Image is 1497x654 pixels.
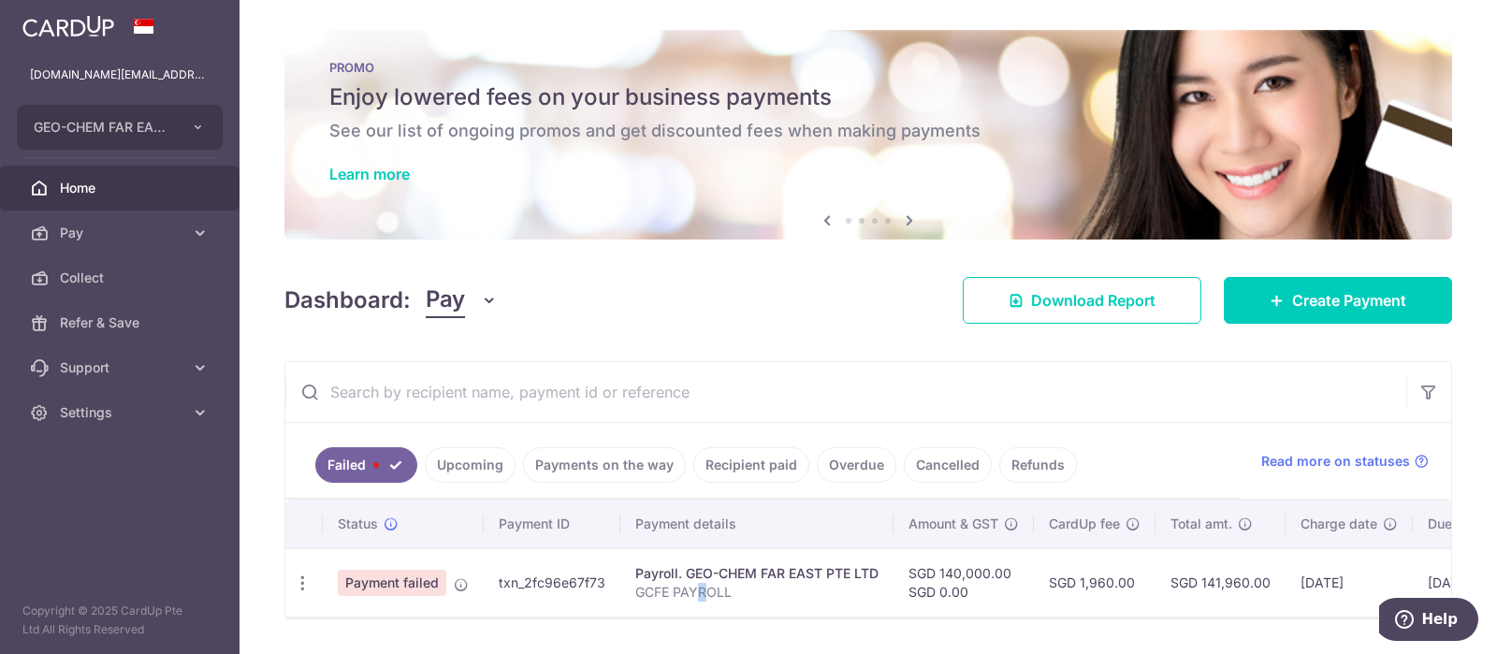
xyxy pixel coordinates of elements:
[1155,548,1286,617] td: SGD 141,960.00
[338,515,378,533] span: Status
[1224,277,1452,324] a: Create Payment
[329,82,1407,112] h5: Enjoy lowered fees on your business payments
[329,120,1407,142] h6: See our list of ongoing promos and get discounted fees when making payments
[817,447,896,483] a: Overdue
[329,165,410,183] a: Learn more
[34,118,172,137] span: GEO-CHEM FAR EAST PTE LTD
[60,358,183,377] span: Support
[1428,515,1484,533] span: Due date
[338,570,446,596] span: Payment failed
[1170,515,1232,533] span: Total amt.
[635,583,879,602] p: GCFE PAYROLL
[17,105,223,150] button: GEO-CHEM FAR EAST PTE LTD
[60,179,183,197] span: Home
[635,564,879,583] div: Payroll. GEO-CHEM FAR EAST PTE LTD
[484,500,620,548] th: Payment ID
[1286,548,1413,617] td: [DATE]
[426,283,498,318] button: Pay
[999,447,1077,483] a: Refunds
[284,30,1452,240] img: Latest Promos Banner
[284,283,411,317] h4: Dashboard:
[22,15,114,37] img: CardUp
[1049,515,1120,533] span: CardUp fee
[60,403,183,422] span: Settings
[60,269,183,287] span: Collect
[425,447,516,483] a: Upcoming
[894,548,1034,617] td: SGD 140,000.00 SGD 0.00
[1031,289,1155,312] span: Download Report
[1301,515,1377,533] span: Charge date
[285,362,1406,422] input: Search by recipient name, payment id or reference
[315,447,417,483] a: Failed
[1379,598,1478,645] iframe: Opens a widget where you can find more information
[620,500,894,548] th: Payment details
[60,313,183,332] span: Refer & Save
[1034,548,1155,617] td: SGD 1,960.00
[484,548,620,617] td: txn_2fc96e67f73
[908,515,998,533] span: Amount & GST
[523,447,686,483] a: Payments on the way
[693,447,809,483] a: Recipient paid
[1261,452,1429,471] a: Read more on statuses
[1292,289,1406,312] span: Create Payment
[426,283,465,318] span: Pay
[904,447,992,483] a: Cancelled
[30,65,210,84] p: [DOMAIN_NAME][EMAIL_ADDRESS][DOMAIN_NAME]
[329,60,1407,75] p: PROMO
[963,277,1201,324] a: Download Report
[1261,452,1410,471] span: Read more on statuses
[60,224,183,242] span: Pay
